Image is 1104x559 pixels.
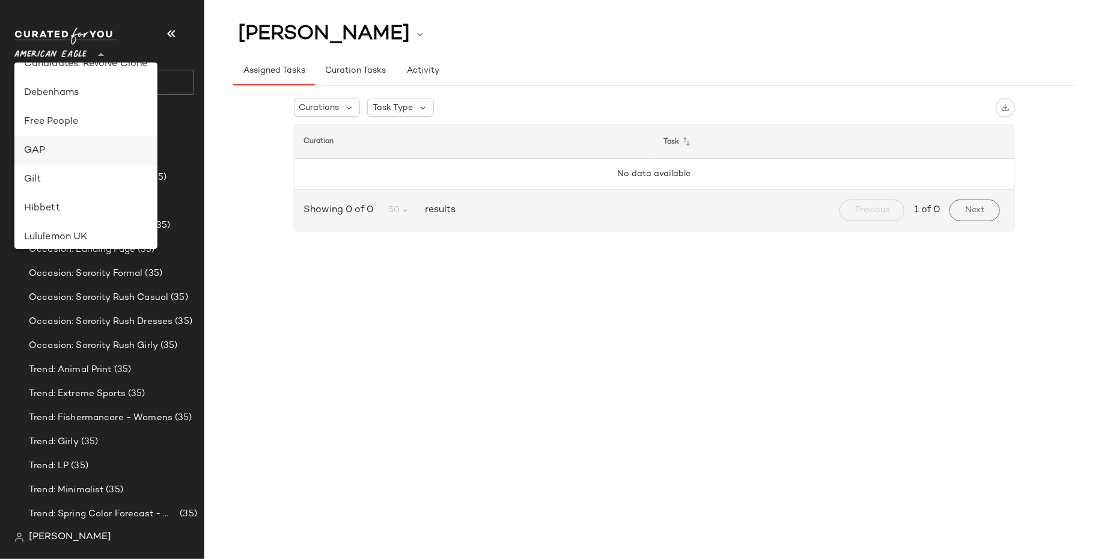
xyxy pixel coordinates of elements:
[243,66,305,76] span: Assigned Tasks
[14,533,24,542] img: svg%3e
[238,23,410,46] span: [PERSON_NAME]
[914,203,940,218] span: 1 of 0
[29,483,103,497] span: Trend: Minimalist
[172,411,192,425] span: (35)
[69,459,88,473] span: (35)
[103,483,123,497] span: (35)
[168,291,188,305] span: (35)
[14,28,117,44] img: cfy_white_logo.C9jOOHJF.svg
[24,115,148,129] div: Free People
[965,206,984,215] span: Next
[29,530,111,545] span: [PERSON_NAME]
[420,203,456,218] span: results
[29,435,79,449] span: Trend: Girly
[29,339,158,353] span: Occasion: Sorority Rush Girly
[24,86,148,100] div: Debenhams
[29,267,143,281] span: Occasion: Sorority Formal
[406,66,439,76] span: Activity
[14,41,87,63] span: American Eagle
[14,63,157,249] div: undefined-list
[172,315,192,329] span: (35)
[29,291,168,305] span: Occasion: Sorority Rush Casual
[29,363,112,377] span: Trend: Animal Print
[325,66,386,76] span: Curation Tasks
[950,200,999,221] button: Next
[299,102,340,114] span: Curations
[29,459,69,473] span: Trend: LP
[29,315,172,329] span: Occasion: Sorority Rush Dresses
[294,159,1014,190] td: No data available
[29,507,177,521] span: Trend: Spring Color Forecast - Womens
[304,203,379,218] span: Showing 0 of 0
[151,219,171,233] span: (35)
[654,125,1014,159] th: Task
[29,387,126,401] span: Trend: Extreme Sports
[24,57,148,72] div: Candidates: Revolve Clone
[126,387,145,401] span: (35)
[24,144,148,158] div: GAP
[29,243,135,257] span: Occasion: Landing Page
[29,411,172,425] span: Trend: Fishermancore - Womens
[1001,103,1010,112] img: svg%3e
[24,173,148,187] div: Gilt
[24,201,148,216] div: Hibbett
[79,435,99,449] span: (35)
[24,230,148,245] div: Lululemon UK
[177,507,197,521] span: (35)
[158,339,178,353] span: (35)
[112,363,132,377] span: (35)
[294,125,654,159] th: Curation
[135,243,155,257] span: (35)
[143,267,163,281] span: (35)
[373,102,413,114] span: Task Type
